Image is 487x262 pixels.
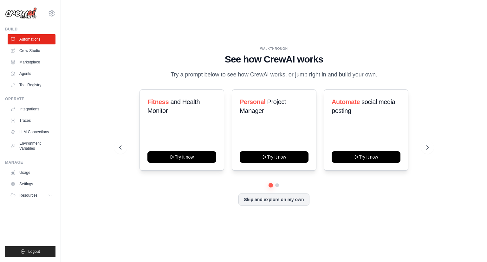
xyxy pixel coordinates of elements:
a: Crew Studio [8,46,55,56]
p: Try a prompt below to see how CrewAI works, or jump right in and build your own. [167,70,380,79]
a: Traces [8,115,55,126]
div: Operate [5,96,55,102]
button: Logout [5,246,55,257]
span: and Health Monitor [147,98,200,114]
div: Build [5,27,55,32]
a: LLM Connections [8,127,55,137]
a: Usage [8,167,55,178]
span: Personal [240,98,265,105]
a: Environment Variables [8,138,55,154]
a: Tool Registry [8,80,55,90]
span: Project Manager [240,98,286,114]
span: Fitness [147,98,169,105]
button: Try it now [332,151,400,163]
a: Automations [8,34,55,44]
img: Logo [5,7,37,19]
span: Logout [28,249,40,254]
button: Resources [8,190,55,200]
span: social media posting [332,98,395,114]
button: Try it now [240,151,308,163]
div: Manage [5,160,55,165]
a: Marketplace [8,57,55,67]
h1: See how CrewAI works [119,54,429,65]
a: Agents [8,69,55,79]
a: Integrations [8,104,55,114]
button: Try it now [147,151,216,163]
span: Automate [332,98,360,105]
span: Resources [19,193,37,198]
a: Settings [8,179,55,189]
div: WALKTHROUGH [119,46,429,51]
button: Skip and explore on my own [238,193,309,206]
